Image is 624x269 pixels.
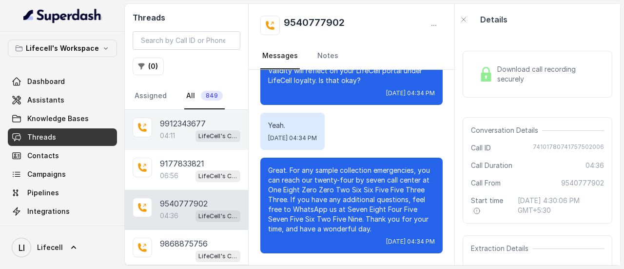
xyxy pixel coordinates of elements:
[198,171,237,181] p: LifeCell's Call Assistant
[133,83,240,109] nav: Tabs
[160,118,206,129] p: 9912343677
[27,188,59,198] span: Pipelines
[27,151,59,161] span: Contacts
[471,161,512,170] span: Call Duration
[198,251,237,261] p: LifeCell's Call Assistant
[480,14,507,25] p: Details
[471,143,491,153] span: Call ID
[198,211,237,221] p: LifeCell's Call Assistant
[8,40,117,57] button: Lifecell's Workspace
[8,73,117,90] a: Dashboard
[8,203,117,220] a: Integrations
[37,243,63,252] span: Lifecell
[471,244,532,253] span: Extraction Details
[471,125,542,135] span: Conversation Details
[27,77,65,86] span: Dashboard
[268,134,317,142] span: [DATE] 04:34 PM
[201,91,223,101] span: 849
[479,67,493,82] img: Lock Icon
[23,8,102,23] img: light.svg
[268,121,317,130] p: Yeah.
[133,83,169,109] a: Assigned
[284,16,345,35] h2: 9540777902
[8,91,117,109] a: Assistants
[160,238,208,249] p: 9868875756
[386,89,435,97] span: [DATE] 04:34 PM
[497,64,600,84] span: Download call recording securely
[27,225,70,235] span: API Settings
[160,211,178,221] p: 04:36
[184,83,225,109] a: All849
[585,161,604,170] span: 04:36
[268,166,435,234] p: Great. For any sample collection emergencies, you can reach our twenty-four by seven call center ...
[533,143,604,153] span: 74101780741757502006
[8,147,117,165] a: Contacts
[133,31,240,50] input: Search by Call ID or Phone Number
[260,43,300,69] a: Messages
[160,158,204,169] p: 9177833821
[8,234,117,261] a: Lifecell
[27,114,89,124] span: Knowledge Bases
[8,166,117,183] a: Campaigns
[27,169,66,179] span: Campaigns
[8,128,117,146] a: Threads
[27,95,64,105] span: Assistants
[133,12,240,23] h2: Threads
[518,196,604,215] span: [DATE] 4:30:06 PM GMT+5:30
[386,238,435,246] span: [DATE] 04:34 PM
[8,110,117,127] a: Knowledge Bases
[260,43,443,69] nav: Tabs
[8,221,117,239] a: API Settings
[160,198,208,209] p: 9540777902
[133,58,164,75] button: (0)
[160,131,175,141] p: 04:11
[561,178,604,188] span: 9540777902
[26,42,99,54] p: Lifecell's Workspace
[471,178,501,188] span: Call From
[198,131,237,141] p: LifeCell's Call Assistant
[8,184,117,202] a: Pipelines
[315,43,340,69] a: Notes
[27,207,70,216] span: Integrations
[160,171,178,181] p: 06:56
[19,243,25,253] text: LI
[471,196,510,215] span: Start time
[27,132,56,142] span: Threads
